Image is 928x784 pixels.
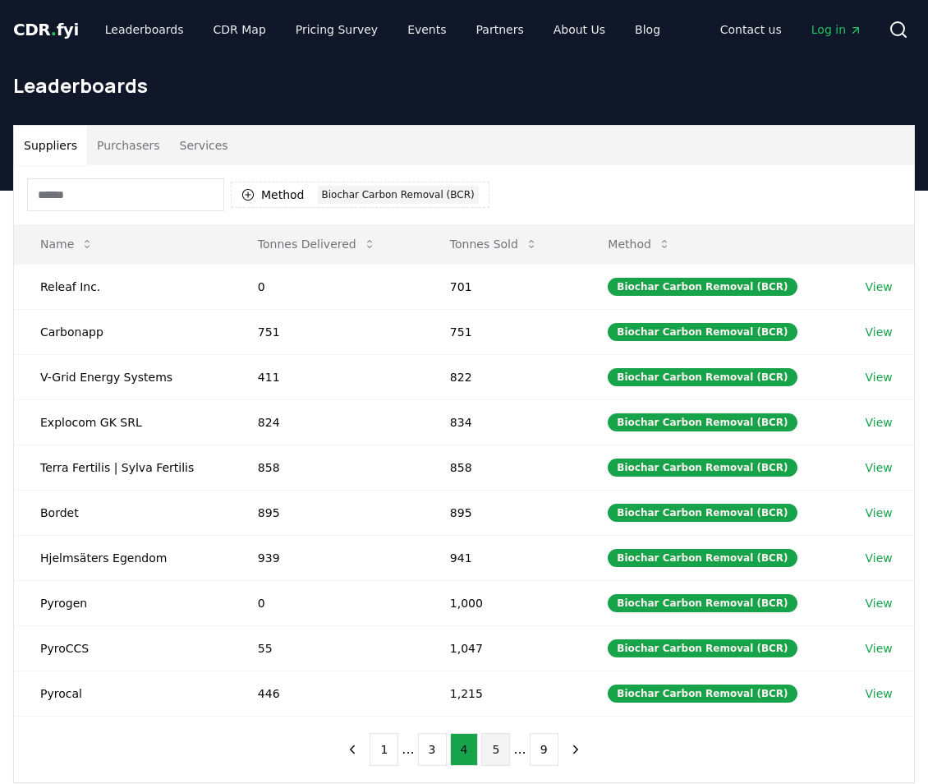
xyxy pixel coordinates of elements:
[232,671,424,716] td: 446
[866,505,893,521] a: View
[13,20,79,39] span: CDR fyi
[231,182,489,208] button: MethodBiochar Carbon Removal (BCR)
[513,740,526,759] li: ...
[866,595,893,611] a: View
[232,264,424,309] td: 0
[13,72,915,99] h1: Leaderboards
[232,625,424,671] td: 55
[437,228,551,261] button: Tonnes Sold
[866,414,893,431] a: View
[608,594,797,612] div: Biochar Carbon Removal (BCR)
[424,535,582,580] td: 941
[232,399,424,445] td: 824
[481,733,510,766] button: 5
[402,740,414,759] li: ...
[232,309,424,354] td: 751
[318,186,479,204] div: Biochar Carbon Removal (BCR)
[608,278,797,296] div: Biochar Carbon Removal (BCR)
[866,550,893,566] a: View
[245,228,389,261] button: Tonnes Delivered
[87,126,170,165] button: Purchasers
[370,733,398,766] button: 1
[608,504,797,522] div: Biochar Carbon Removal (BCR)
[608,459,797,477] div: Biochar Carbon Removal (BCR)
[608,639,797,657] div: Biochar Carbon Removal (BCR)
[14,535,232,580] td: Hjelmsäters Egendom
[170,126,238,165] button: Services
[424,490,582,535] td: 895
[394,15,459,44] a: Events
[608,368,797,386] div: Biochar Carbon Removal (BCR)
[866,685,893,702] a: View
[418,733,447,766] button: 3
[608,685,797,703] div: Biochar Carbon Removal (BCR)
[27,228,107,261] button: Name
[14,490,232,535] td: Bordet
[13,18,79,41] a: CDR.fyi
[14,445,232,490] td: Terra Fertilis | Sylva Fertilis
[798,15,875,44] a: Log in
[283,15,391,44] a: Pricing Survey
[540,15,618,44] a: About Us
[424,580,582,625] td: 1,000
[450,733,479,766] button: 4
[562,733,590,766] button: next page
[424,264,582,309] td: 701
[200,15,279,44] a: CDR Map
[530,733,558,766] button: 9
[424,671,582,716] td: 1,215
[14,354,232,399] td: V-Grid Energy Systems
[232,535,424,580] td: 939
[14,399,232,445] td: Explocom GK SRL
[608,549,797,567] div: Biochar Carbon Removal (BCR)
[811,21,862,38] span: Log in
[866,640,893,657] a: View
[866,324,893,340] a: View
[608,413,797,431] div: Biochar Carbon Removal (BCR)
[92,15,197,44] a: Leaderboards
[707,15,795,44] a: Contact us
[14,671,232,716] td: Pyrocal
[595,228,684,261] button: Method
[463,15,537,44] a: Partners
[232,490,424,535] td: 895
[51,20,57,39] span: .
[232,354,424,399] td: 411
[608,323,797,341] div: Biochar Carbon Removal (BCR)
[14,309,232,354] td: Carbonapp
[232,580,424,625] td: 0
[707,15,875,44] nav: Main
[232,445,424,490] td: 858
[424,625,582,671] td: 1,047
[424,309,582,354] td: 751
[14,625,232,671] td: PyroCCS
[92,15,673,44] nav: Main
[424,354,582,399] td: 822
[866,369,893,385] a: View
[14,264,232,309] td: Releaf Inc.
[338,733,366,766] button: previous page
[14,126,87,165] button: Suppliers
[424,445,582,490] td: 858
[14,580,232,625] td: Pyrogen
[866,279,893,295] a: View
[866,459,893,476] a: View
[424,399,582,445] td: 834
[622,15,673,44] a: Blog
